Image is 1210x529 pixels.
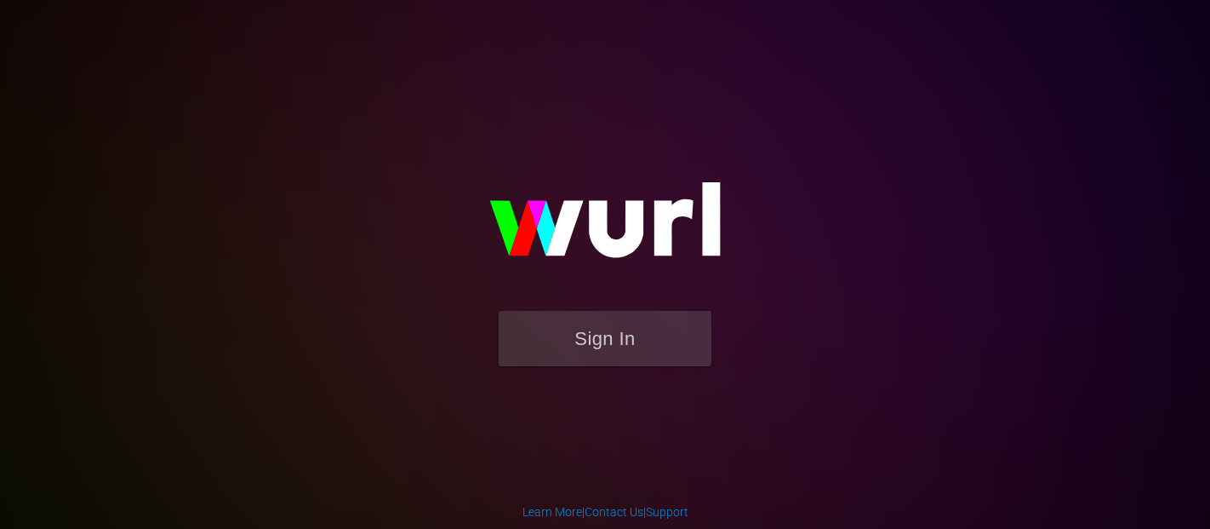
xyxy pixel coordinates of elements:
[522,503,688,520] div: | |
[435,146,775,311] img: wurl-logo-on-black-223613ac3d8ba8fe6dc639794a292ebdb59501304c7dfd60c99c58986ef67473.svg
[646,505,688,519] a: Support
[499,311,711,366] button: Sign In
[522,505,582,519] a: Learn More
[585,505,643,519] a: Contact Us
